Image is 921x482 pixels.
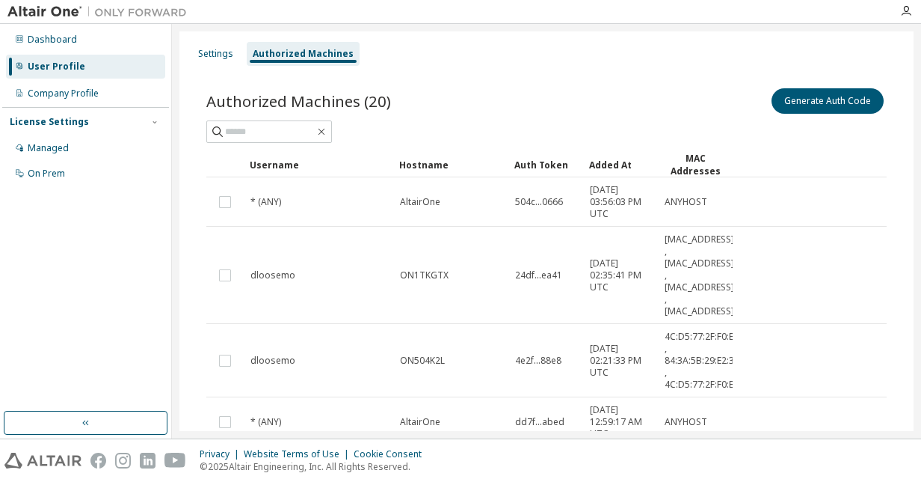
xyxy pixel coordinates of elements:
div: License Settings [10,116,89,128]
span: 504c...0666 [515,196,563,208]
span: ON1TKGTX [400,269,449,281]
div: Website Terms of Use [244,448,354,460]
div: Privacy [200,448,244,460]
div: Managed [28,142,69,154]
span: 24df...ea41 [515,269,562,281]
img: youtube.svg [164,453,186,469]
div: Settings [198,48,233,60]
span: ANYHOST [665,416,707,428]
span: ANYHOST [665,196,707,208]
img: Altair One [7,4,194,19]
span: dloosemo [250,355,295,367]
span: [DATE] 03:56:03 PM UTC [590,184,651,220]
div: Hostname [399,153,502,177]
div: Cookie Consent [354,448,431,460]
div: Dashboard [28,34,77,46]
button: Generate Auth Code [771,88,884,114]
div: On Prem [28,168,65,180]
span: 4C:D5:77:2F:F0:E8 , 84:3A:5B:29:E2:38 , 4C:D5:77:2F:F0:E7 [665,331,739,391]
img: instagram.svg [115,453,131,469]
img: altair_logo.svg [4,453,81,469]
div: Company Profile [28,88,99,100]
span: dd7f...abed [515,416,564,428]
span: AltairOne [400,416,440,428]
img: linkedin.svg [140,453,155,469]
span: dloosemo [250,269,295,281]
span: 4e2f...88e8 [515,355,561,367]
span: ON504K2L [400,355,445,367]
span: [DATE] 02:35:41 PM UTC [590,257,651,293]
span: AltairOne [400,196,440,208]
span: [DATE] 02:21:33 PM UTC [590,343,651,379]
img: facebook.svg [90,453,106,469]
div: MAC Addresses [664,152,727,177]
div: Added At [589,153,652,177]
span: [DATE] 12:59:17 AM UTC [590,404,651,440]
p: © 2025 Altair Engineering, Inc. All Rights Reserved. [200,460,431,473]
span: * (ANY) [250,416,281,428]
span: [MAC_ADDRESS] , [MAC_ADDRESS] , [MAC_ADDRESS] , [MAC_ADDRESS] [665,234,734,317]
span: * (ANY) [250,196,281,208]
span: Authorized Machines (20) [206,91,391,112]
div: Username [250,153,387,177]
div: Auth Token [514,153,577,177]
div: User Profile [28,61,85,73]
div: Authorized Machines [253,48,354,60]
